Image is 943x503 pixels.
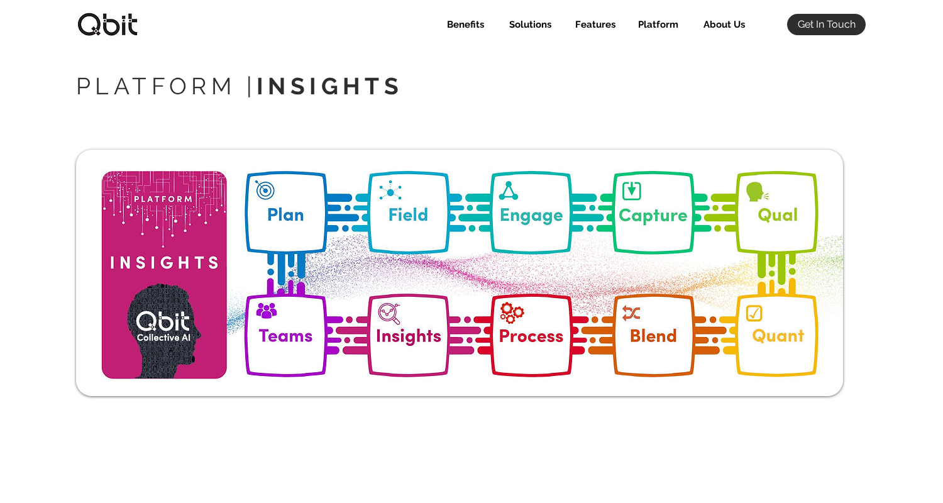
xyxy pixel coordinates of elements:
[256,72,403,100] span: INSIGHTS
[76,150,843,396] img: Q_Plat_Insights.jpg
[76,72,403,100] span: PLATFORM |
[494,14,561,35] div: Solutions
[632,14,685,35] p: Platform
[569,14,622,35] p: Features
[787,14,866,35] a: Get In Touch
[625,14,688,35] div: Platform
[688,14,754,35] a: About Us
[76,13,139,36] img: qbitlogo-border.jpg
[561,14,625,35] div: Features
[503,14,558,35] p: Solutions
[432,14,494,35] a: Benefits
[798,18,856,31] span: Get In Touch
[441,14,490,35] p: Benefits
[432,14,754,35] nav: Site
[697,14,751,35] p: About Us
